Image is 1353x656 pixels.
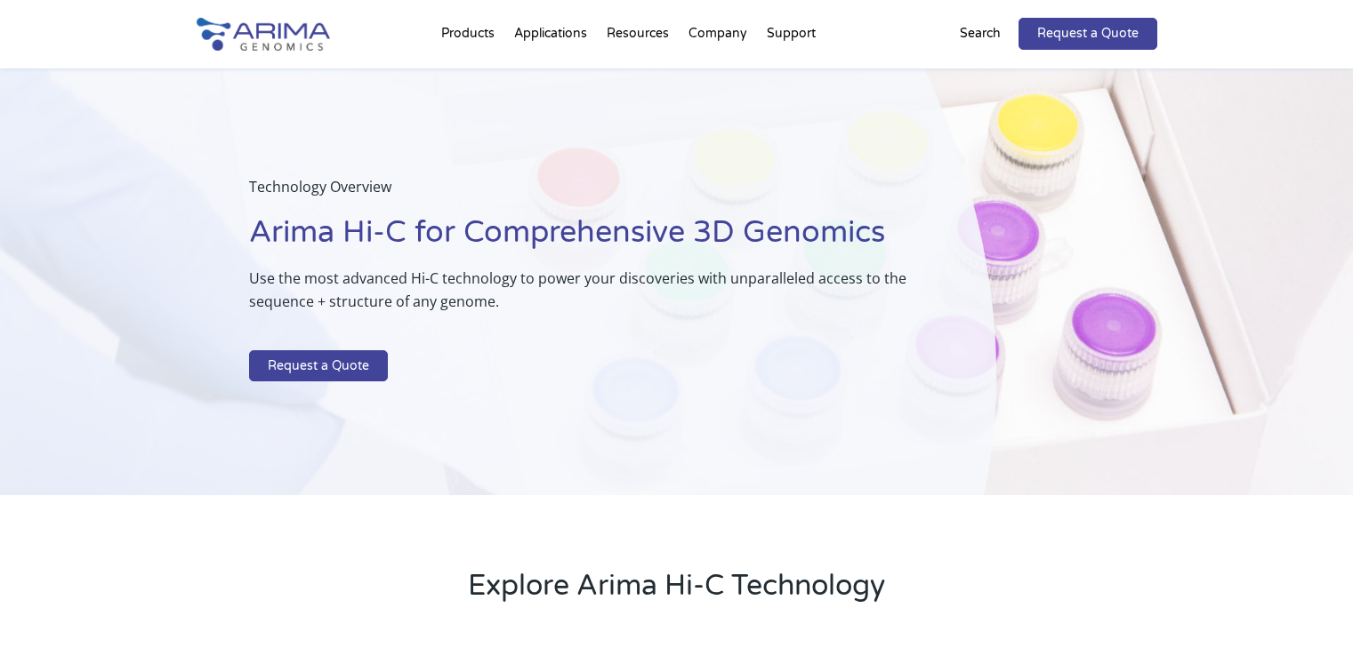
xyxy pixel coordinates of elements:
[197,566,1157,620] h2: Explore Arima Hi-C Technology
[960,22,1001,45] p: Search
[249,175,907,212] p: Technology Overview
[249,267,907,327] p: Use the most advanced Hi-C technology to power your discoveries with unparalleled access to the s...
[1019,18,1157,50] a: Request a Quote
[249,212,907,267] h1: Arima Hi-C for Comprehensive 3D Genomics
[197,18,330,51] img: Arima-Genomics-logo
[249,350,388,382] a: Request a Quote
